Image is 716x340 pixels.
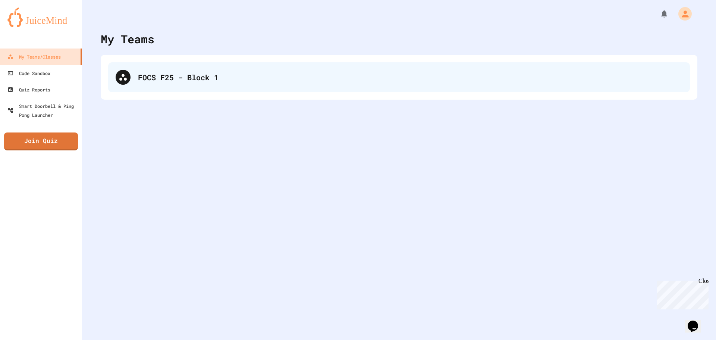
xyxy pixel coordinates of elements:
div: My Teams/Classes [7,52,61,61]
a: Join Quiz [4,132,78,150]
iframe: chat widget [654,278,709,309]
div: Quiz Reports [7,85,50,94]
div: FOCS F25 - Block 1 [138,72,682,83]
iframe: chat widget [685,310,709,333]
img: logo-orange.svg [7,7,75,27]
div: My Account [671,5,694,22]
div: FOCS F25 - Block 1 [108,62,690,92]
div: Chat with us now!Close [3,3,51,47]
div: My Notifications [646,7,671,20]
div: Code Sandbox [7,69,50,78]
div: Smart Doorbell & Ping Pong Launcher [7,102,79,119]
div: My Teams [101,31,154,47]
